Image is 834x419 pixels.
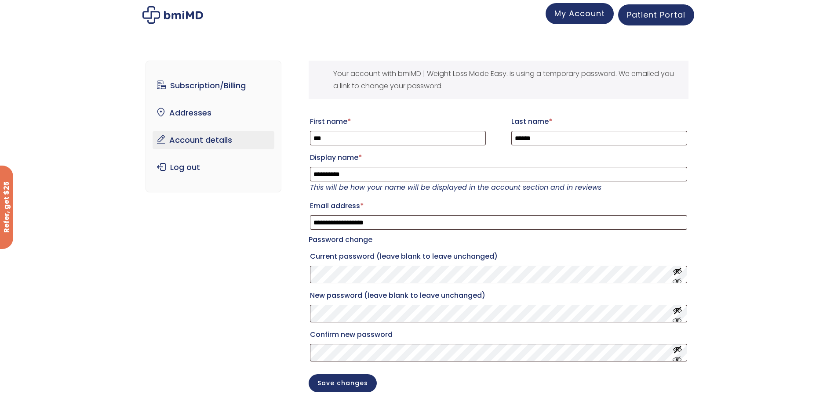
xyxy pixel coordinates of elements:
label: Email address [310,199,687,213]
a: Account details [153,131,274,149]
label: First name [310,115,486,129]
a: Addresses [153,104,274,122]
span: My Account [554,8,605,19]
nav: Account pages [146,61,281,192]
a: Log out [153,158,274,177]
label: Current password (leave blank to leave unchanged) [310,249,687,264]
a: Patient Portal [618,4,694,25]
a: My Account [546,3,614,24]
button: Show password [673,345,682,361]
a: Subscription/Billing [153,76,274,95]
label: New password (leave blank to leave unchanged) [310,289,687,303]
legend: Password change [309,234,372,246]
label: Confirm new password [310,328,687,342]
span: Patient Portal [627,9,685,20]
img: My account [142,6,203,24]
button: Show password [673,267,682,283]
em: This will be how your name will be displayed in the account section and in reviews [310,182,601,192]
div: Your account with bmiMD | Weight Loss Made Easy. is using a temporary password. We emailed you a ... [309,61,688,99]
label: Last name [511,115,687,129]
label: Display name [310,151,687,165]
button: Show password [673,306,682,322]
button: Save changes [309,374,377,392]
